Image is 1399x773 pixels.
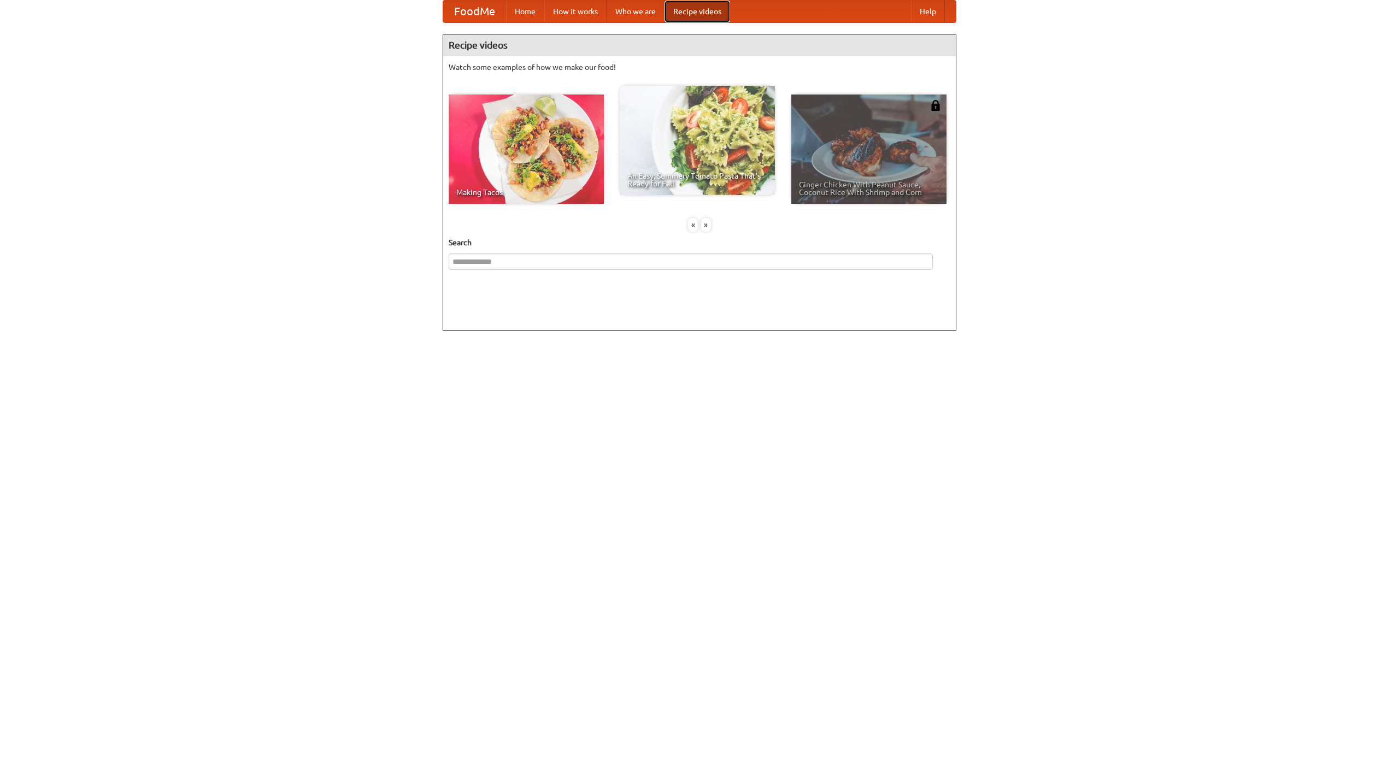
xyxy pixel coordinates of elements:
a: Help [911,1,945,22]
a: Making Tacos [449,95,604,204]
a: Home [506,1,544,22]
span: Making Tacos [456,188,596,196]
a: Recipe videos [665,1,730,22]
a: An Easy, Summery Tomato Pasta That's Ready for Fall [620,86,775,195]
a: Who we are [607,1,665,22]
p: Watch some examples of how we make our food! [449,62,950,73]
div: » [701,218,711,232]
h5: Search [449,237,950,248]
img: 483408.png [930,100,941,111]
a: How it works [544,1,607,22]
div: « [688,218,698,232]
span: An Easy, Summery Tomato Pasta That's Ready for Fall [627,172,767,187]
a: FoodMe [443,1,506,22]
h4: Recipe videos [443,34,956,56]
